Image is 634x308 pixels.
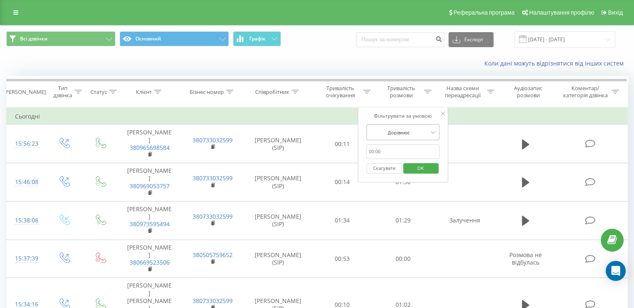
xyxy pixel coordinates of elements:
[484,59,628,67] a: Коли дані можуть відрізнятися вiд інших систем
[441,85,485,99] div: Назва схеми переадресації
[366,144,440,159] input: 00:00
[244,240,312,278] td: [PERSON_NAME] (SIP)
[561,85,609,99] div: Коментар/категорія дзвінка
[118,201,181,240] td: [PERSON_NAME]
[608,9,623,16] span: Вихід
[233,31,281,46] button: Графік
[193,136,233,144] a: 380733032599
[249,36,266,42] span: Графік
[409,162,432,174] span: OK
[15,212,37,229] div: 15:38:08
[190,88,224,96] div: Бізнес номер
[90,88,107,96] div: Статус
[15,250,37,267] div: 15:37:39
[244,163,312,202] td: [PERSON_NAME] (SIP)
[509,251,542,266] span: Розмова не відбулась
[356,32,444,47] input: Пошук за номером
[449,32,494,47] button: Експорт
[130,220,170,228] a: 380973595494
[244,125,312,163] td: [PERSON_NAME] (SIP)
[136,88,152,96] div: Клієнт
[366,163,402,174] button: Скасувати
[4,88,46,96] div: [PERSON_NAME]
[7,108,628,125] td: Сьогодні
[193,174,233,182] a: 380733032599
[15,136,37,152] div: 15:56:23
[606,261,626,281] div: Open Intercom Messenger
[53,85,72,99] div: Тип дзвінка
[244,201,312,240] td: [PERSON_NAME] (SIP)
[193,251,233,259] a: 380505759652
[20,35,48,42] span: Всі дзвінки
[312,125,373,163] td: 00:11
[312,163,373,202] td: 00:14
[15,174,37,190] div: 15:46:08
[193,297,233,305] a: 380733032599
[320,85,361,99] div: Тривалість очікування
[380,85,422,99] div: Тривалість розмови
[403,163,439,174] button: OK
[255,88,289,96] div: Співробітник
[130,182,170,190] a: 380969053757
[312,240,373,278] td: 00:53
[454,9,515,16] span: Реферальна програма
[373,240,433,278] td: 00:00
[130,258,170,266] a: 380669523506
[118,163,181,202] td: [PERSON_NAME]
[366,112,440,120] div: Фільтрувати за умовою
[120,31,229,46] button: Основний
[193,212,233,220] a: 380733032599
[118,240,181,278] td: [PERSON_NAME]
[6,31,115,46] button: Всі дзвінки
[373,201,433,240] td: 01:29
[529,9,594,16] span: Налаштування профілю
[504,85,553,99] div: Аудіозапис розмови
[130,144,170,151] a: 380965698584
[118,125,181,163] td: [PERSON_NAME]
[433,201,496,240] td: Залучення
[312,201,373,240] td: 01:34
